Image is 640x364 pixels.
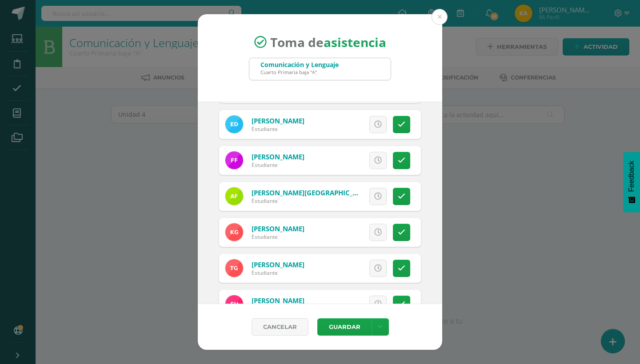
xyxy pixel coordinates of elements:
[327,152,352,169] span: Excusa
[252,125,304,133] div: Estudiante
[252,296,304,305] a: [PERSON_NAME]
[252,188,372,197] a: [PERSON_NAME][GEOGRAPHIC_DATA]
[252,269,304,277] div: Estudiante
[252,161,304,169] div: Estudiante
[252,116,304,125] a: [PERSON_NAME]
[252,233,304,241] div: Estudiante
[327,260,352,277] span: Excusa
[327,116,352,133] span: Excusa
[225,223,243,241] img: 932748e98a9edbc854c9b7ec9ad5c701.png
[260,60,339,69] div: Comunicación y Lenguaje
[225,151,243,169] img: ccc71e0f61a61f4e9090673ecf6e26e1.png
[252,260,304,269] a: [PERSON_NAME]
[252,197,358,205] div: Estudiante
[432,9,448,25] button: Close (Esc)
[225,115,243,133] img: c248b3198e3791e9b18fdfe29814e6cc.png
[327,224,352,241] span: Excusa
[628,161,636,192] span: Feedback
[623,152,640,212] button: Feedback - Mostrar encuesta
[317,318,372,336] button: Guardar
[249,58,391,80] input: Busca un grado o sección aquí...
[327,188,352,205] span: Excusa
[324,34,386,51] strong: asistencia
[252,318,308,336] a: Cancelar
[225,295,243,313] img: dd932623da28b959e5b49f1ab9d51749.png
[327,296,352,313] span: Excusa
[225,259,243,277] img: e953bb1aaa3829f3c4399928c86c81c2.png
[252,224,304,233] a: [PERSON_NAME]
[225,187,243,205] img: 0339e7dd8e1181b11b94788adea162f5.png
[270,34,386,51] span: Toma de
[252,152,304,161] a: [PERSON_NAME]
[260,69,339,75] div: Cuarto Primaria baja "A"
